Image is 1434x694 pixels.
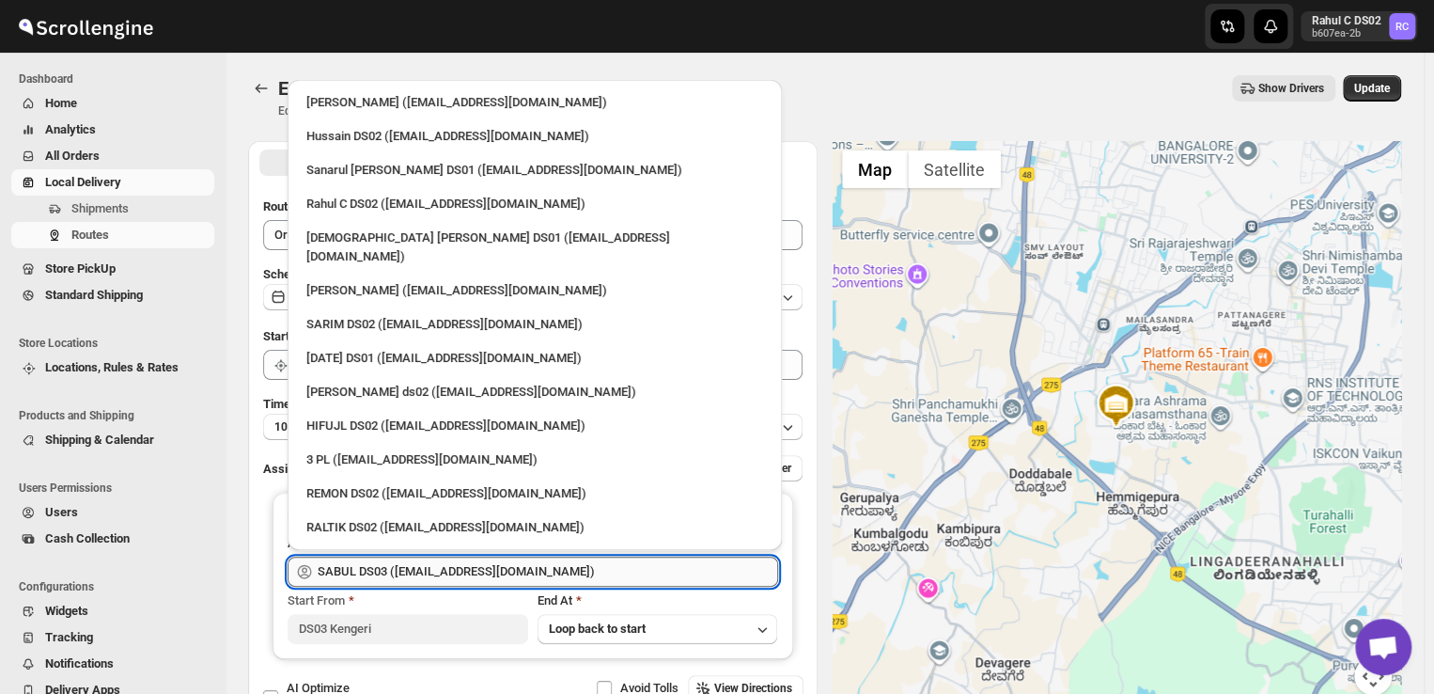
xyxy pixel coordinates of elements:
span: Start From [288,593,345,607]
button: 10 minutes [263,414,803,440]
div: [PERSON_NAME] ([EMAIL_ADDRESS][DOMAIN_NAME]) [306,281,763,300]
li: Rahul Chopra (pukhraj@home-run.co) [288,87,782,118]
div: Rahul C DS02 ([EMAIL_ADDRESS][DOMAIN_NAME]) [306,195,763,213]
span: Cash Collection [45,531,130,545]
button: User menu [1301,11,1417,41]
span: Rahul C DS02 [1389,13,1415,39]
span: Shipments [71,201,129,215]
li: Raja DS01 (gasecig398@owlny.com) [288,339,782,373]
div: [PERSON_NAME] ds02 ([EMAIL_ADDRESS][DOMAIN_NAME]) [306,383,763,402]
span: Store Locations [19,336,216,351]
button: Locations, Rules & Rates [11,355,214,381]
span: Scheduled for [263,267,338,281]
span: Local Delivery [45,175,121,189]
span: Locations, Rules & Rates [45,360,179,374]
div: HIFUJL DS02 ([EMAIL_ADDRESS][DOMAIN_NAME]) [306,417,763,435]
span: Update [1354,81,1390,96]
button: Tracking [11,624,214,651]
span: Users Permissions [19,481,216,496]
div: Sanarul [PERSON_NAME] DS01 ([EMAIL_ADDRESS][DOMAIN_NAME]) [306,161,763,180]
p: b607ea-2b [1312,28,1381,39]
p: Rahul C DS02 [1312,13,1381,28]
span: Standard Shipping [45,288,143,302]
li: RALTIK DS02 (cecih54531@btcours.com) [288,509,782,543]
div: 3 PL ([EMAIL_ADDRESS][DOMAIN_NAME]) [306,450,763,469]
input: Search assignee [318,557,778,587]
span: Add More Driver [709,461,791,476]
span: Start Location (Warehouse) [263,329,412,343]
span: Shipping & Calendar [45,433,154,447]
button: Routes [248,75,274,102]
div: Open chat [1355,619,1411,675]
button: Widgets [11,598,214,624]
span: Loop back to start [549,622,646,636]
text: RC [1395,21,1409,33]
span: Dashboard [19,71,216,87]
button: Notifications [11,651,214,677]
button: Shipments [11,196,214,222]
span: Assign to [263,462,314,476]
div: Hussain DS02 ([EMAIL_ADDRESS][DOMAIN_NAME]) [306,127,763,146]
button: [DATE]|Today [263,284,803,310]
input: Eg: Bengaluru Route [263,220,803,250]
div: End At [538,591,778,610]
button: Show satellite imagery [908,150,1001,188]
li: Sangam DS01 (relov34542@lassora.com) [288,543,782,576]
span: Home [45,96,77,110]
span: Time Per Stop [263,397,339,411]
span: Widgets [45,604,88,618]
span: All Orders [45,149,100,163]
div: [PERSON_NAME] ([EMAIL_ADDRESS][DOMAIN_NAME]) [306,93,763,112]
button: Home [11,90,214,117]
span: Notifications [45,656,114,670]
button: Shipping & Calendar [11,427,214,453]
li: Islam Laskar DS01 (vixib74172@ikowat.com) [288,219,782,272]
p: Edit/update your created route [278,103,431,118]
span: Store PickUp [45,261,116,276]
button: Update [1343,75,1401,102]
span: Users [45,505,78,519]
button: Routes [11,222,214,248]
span: Products and Shipping [19,408,216,423]
button: Users [11,499,214,526]
li: Vikas Rathod (lolegiy458@nalwan.com) [288,272,782,306]
button: Show Drivers [1232,75,1335,102]
span: Show Drivers [1258,81,1324,96]
div: [DEMOGRAPHIC_DATA] [PERSON_NAME] DS01 ([EMAIL_ADDRESS][DOMAIN_NAME]) [306,229,763,266]
li: Sanarul Haque DS01 (fefifag638@adosnan.com) [288,151,782,185]
span: Analytics [45,122,96,136]
span: Tracking [45,630,93,644]
li: REMON DS02 (kesame7468@btcours.com) [288,475,782,509]
button: Cash Collection [11,526,214,552]
button: Loop back to start [538,614,778,644]
div: REMON DS02 ([EMAIL_ADDRESS][DOMAIN_NAME]) [306,484,763,503]
li: SARIM DS02 (xititor414@owlny.com) [288,306,782,339]
li: Rashidul ds02 (vaseno4694@minduls.com) [288,373,782,407]
li: 3 PL (hello@home-run.co) [288,441,782,475]
button: All Route Options [259,150,531,176]
span: Routes [71,228,109,242]
div: SARIM DS02 ([EMAIL_ADDRESS][DOMAIN_NAME]) [306,315,763,334]
button: Analytics [11,117,214,143]
span: Route Name [263,199,329,213]
div: [DATE] DS01 ([EMAIL_ADDRESS][DOMAIN_NAME]) [306,349,763,368]
span: 10 minutes [274,419,331,434]
li: HIFUJL DS02 (cepali9173@intady.com) [288,407,782,441]
button: Show street map [842,150,908,188]
button: All Orders [11,143,214,169]
span: Edit Route [278,77,363,100]
li: Hussain DS02 (jarav60351@abatido.com) [288,118,782,151]
div: RALTIK DS02 ([EMAIL_ADDRESS][DOMAIN_NAME]) [306,518,763,537]
li: Rahul C DS02 (rahul.chopra@home-run.co) [288,185,782,219]
img: ScrollEngine [15,3,156,50]
span: Configurations [19,579,216,594]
